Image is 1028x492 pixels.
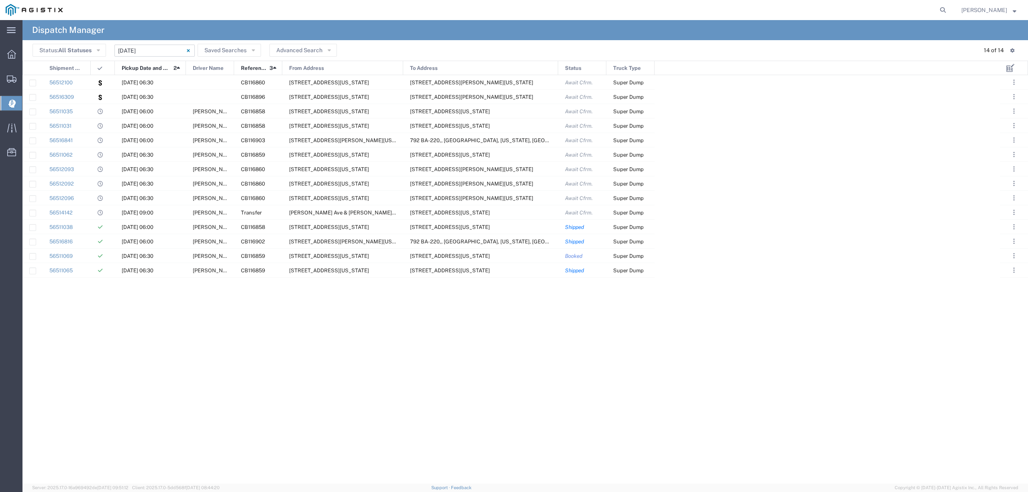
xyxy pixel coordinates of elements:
[122,195,153,201] span: 08/18/2025, 06:30
[289,152,369,158] span: 1771 Live Oak Blvd, Yuba City, California, 95991, United States
[613,253,644,259] span: Super Dump
[241,123,265,129] span: CB116858
[49,166,74,172] a: 56512093
[410,181,533,187] span: 18703 Cambridge Rd, Anderson, California, 96007, United States
[241,181,265,187] span: CB116860
[49,195,74,201] a: 56512096
[289,239,412,245] span: 11501 Florin Rd, Sacramento, California, 95830, United States
[451,485,471,490] a: Feedback
[173,61,177,76] span: 2
[1013,106,1015,116] span: . . .
[122,94,153,100] span: 08/18/2025, 06:30
[289,137,412,143] span: 11501 Florin Rd, Sacramento, California, 95830, United States
[49,137,73,143] a: 56516841
[1013,78,1015,87] span: . . .
[193,61,224,76] span: Driver Name
[122,267,153,274] span: 08/18/2025, 06:30
[58,47,92,53] span: All Statuses
[241,94,265,100] span: CB116896
[565,61,581,76] span: Status
[241,166,265,172] span: CB116860
[132,485,220,490] span: Client: 2025.17.0-5dd568f
[241,61,267,76] span: Reference
[193,166,236,172] span: Randy Streiff
[613,195,644,201] span: Super Dump
[1013,265,1015,275] span: . . .
[431,485,451,490] a: Support
[961,6,1007,14] span: Lorretta Ayala
[241,195,265,201] span: CB116860
[289,166,369,172] span: 1050 North Court St, Redding, California, 96001, United States
[613,210,644,216] span: Super Dump
[565,137,593,143] span: Await Cfrm.
[1013,150,1015,159] span: . . .
[1008,250,1020,261] button: ...
[49,224,73,230] a: 56511038
[193,239,236,245] span: Robert Maciel
[613,166,644,172] span: Super Dump
[1008,135,1020,146] button: ...
[49,108,73,114] a: 56511035
[1013,222,1015,232] span: . . .
[1013,179,1015,188] span: . . .
[241,267,265,274] span: CB116859
[565,195,593,201] span: Await Cfrm.
[613,94,644,100] span: Super Dump
[122,137,153,143] span: 08/18/2025, 06:00
[193,224,236,230] span: Jose Fuentes
[289,253,369,259] span: 1771 Live Oak Blvd, Yuba City, California, 95991, United States
[565,123,593,129] span: Await Cfrm.
[1008,77,1020,88] button: ...
[97,485,128,490] span: [DATE] 09:51:12
[565,94,593,100] span: Await Cfrm.
[193,123,236,129] span: Sam Singh
[289,123,369,129] span: 7741 Hammonton Rd, Marysville, California, 95901, United States
[122,123,153,129] span: 08/18/2025, 06:00
[6,4,63,16] img: logo
[961,5,1017,15] button: [PERSON_NAME]
[410,152,490,158] span: 4200 Cincinatti Ave, Rocklin, California, 95765, United States
[410,195,533,201] span: 18703 Cambridge Rd, Anderson, California, 96007, United States
[410,166,533,172] span: 18703 Cambridge Rd, Anderson, California, 96007, United States
[122,152,153,158] span: 08/18/2025, 06:30
[289,195,369,201] span: 1050 North Court St, Redding, California, 96001, United States
[49,94,74,100] a: 56516309
[289,80,369,86] span: 1050 North Court St, Redding, California, 96001, United States
[565,239,584,245] span: Shipped
[1008,178,1020,189] button: ...
[410,123,490,129] span: 1771 Live Oak Blvd, Yuba City, California, 95991, United States
[565,224,584,230] span: Shipped
[613,224,644,230] span: Super Dump
[241,210,262,216] span: Transfer
[613,267,644,274] span: Super Dump
[984,46,1004,55] div: 14 of 14
[410,137,586,143] span: 792 BA-220,, Walnut Grove, California, United States
[565,108,593,114] span: Await Cfrm.
[1013,92,1015,102] span: . . .
[613,137,644,143] span: Super Dump
[565,253,583,259] span: Booked
[1008,265,1020,276] button: ...
[1013,208,1015,217] span: . . .
[193,137,236,143] span: Luis Chavez
[1013,237,1015,246] span: . . .
[613,181,644,187] span: Super Dump
[122,166,153,172] span: 08/18/2025, 06:30
[241,224,265,230] span: CB116858
[410,267,490,274] span: 4200 Cincinatti Ave, Rocklin, California, 95765, United States
[49,253,73,259] a: 56511069
[1013,251,1015,261] span: . . .
[613,80,644,86] span: Super Dump
[49,61,82,76] span: Shipment No.
[269,44,337,57] button: Advanced Search
[33,44,106,57] button: Status:All Statuses
[122,80,153,86] span: 08/18/2025, 06:30
[49,210,73,216] a: 56514142
[1008,207,1020,218] button: ...
[49,181,74,187] a: 56512092
[289,108,369,114] span: 7741 Hammonton Rd, Marysville, California, 95901, United States
[122,181,153,187] span: 08/18/2025, 06:30
[193,108,236,114] span: Satvir Singh
[193,181,236,187] span: Andre Ortega
[49,239,73,245] a: 56516816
